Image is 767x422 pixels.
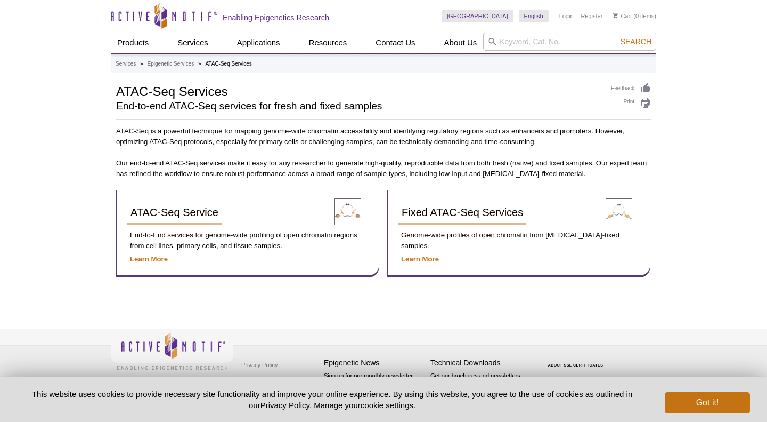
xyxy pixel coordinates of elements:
input: Keyword, Cat. No. [483,33,656,51]
a: ATAC-Seq Service [127,201,222,225]
li: (0 items) [613,10,656,22]
button: cookie settings [361,401,413,410]
a: About Us [438,33,484,53]
a: ABOUT SSL CERTIFICATES [548,363,603,367]
p: Genome-wide profiles of open chromatin from [MEDICAL_DATA]-fixed samples. [398,230,639,251]
img: ATAC-Seq Service [334,198,361,225]
a: Privacy Policy [260,401,309,410]
a: English [519,10,549,22]
a: [GEOGRAPHIC_DATA] [442,10,513,22]
span: Search [621,37,651,46]
h4: Technical Downloads [430,359,532,368]
button: Got it! [665,392,750,413]
a: Learn More [401,255,439,263]
a: Services [116,59,136,69]
a: Resources [303,33,354,53]
p: Get our brochures and newsletters, or request them by mail. [430,371,532,399]
h2: Enabling Epigenetics Research [223,13,329,22]
li: | [576,10,578,22]
img: Fixed ATAC-Seq Service [606,198,632,225]
img: Active Motif, [111,329,233,372]
a: Contact Us [369,33,421,53]
h2: End-to-end ATAC-Seq services for fresh and fixed samples [116,101,600,111]
a: Print [611,97,651,109]
span: Fixed ATAC-Seq Services [402,206,523,218]
a: Feedback [611,83,651,94]
p: Our end-to-end ATAC-Seq services make it easy for any researcher to generate high-quality, reprod... [116,158,651,179]
table: Click to Verify - This site chose Symantec SSL for secure e-commerce and confidential communicati... [537,348,617,371]
img: Your Cart [613,13,618,18]
a: Privacy Policy [239,357,280,373]
span: ATAC-Seq Service [130,206,218,218]
a: Services [171,33,215,53]
a: Fixed ATAC-Seq Services [398,201,526,225]
a: Terms & Conditions [239,373,295,389]
a: Epigenetic Services [147,59,194,69]
a: Applications [231,33,287,53]
li: » [198,61,201,67]
p: This website uses cookies to provide necessary site functionality and improve your online experie... [17,388,647,411]
a: Register [581,12,602,20]
h1: ATAC-Seq Services [116,83,600,99]
a: Learn More [130,255,168,263]
a: Products [111,33,155,53]
p: ATAC-Seq is a powerful technique for mapping genome-wide chromatin accessibility and identifying ... [116,126,651,147]
a: Cart [613,12,632,20]
li: ATAC-Seq Services [205,61,251,67]
p: Sign up for our monthly newsletter highlighting recent publications in the field of epigenetics. [324,371,425,408]
button: Search [617,37,655,46]
p: End-to-End services for genome-wide profiling of open chromatin regions from cell lines, primary ... [127,230,368,251]
a: Login [559,12,574,20]
li: » [140,61,143,67]
h4: Epigenetic News [324,359,425,368]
